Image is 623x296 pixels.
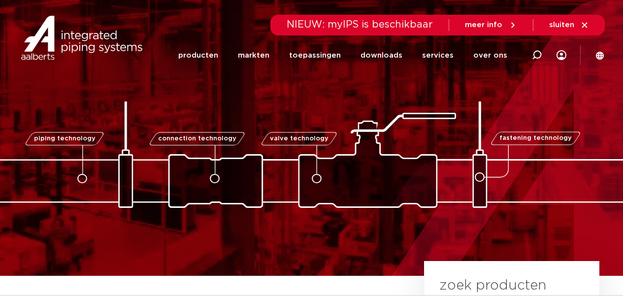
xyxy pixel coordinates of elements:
h3: zoek producten [439,276,546,296]
span: fastening technology [499,135,572,142]
a: over ons [473,36,507,74]
span: NIEUW: myIPS is beschikbaar [287,20,433,30]
span: meer info [465,21,502,29]
span: valve technology [270,135,328,142]
a: meer info [465,21,517,30]
a: markten [238,36,269,74]
a: downloads [361,36,402,74]
nav: Menu [178,36,507,74]
a: producten [178,36,218,74]
span: connection technology [158,135,236,142]
span: sluiten [549,21,574,29]
span: piping technology [34,135,96,142]
a: services [422,36,454,74]
a: toepassingen [289,36,341,74]
a: sluiten [549,21,589,30]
